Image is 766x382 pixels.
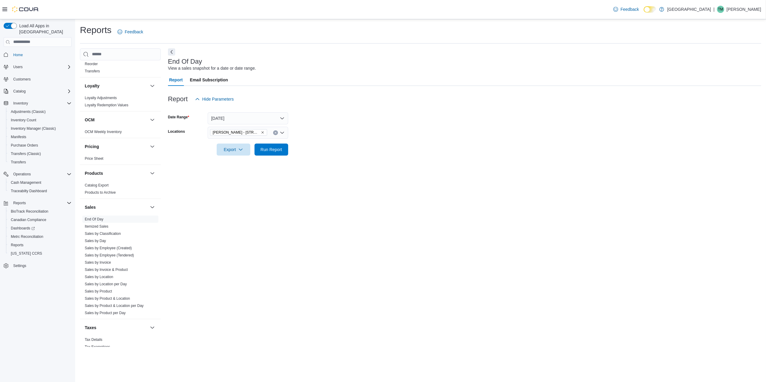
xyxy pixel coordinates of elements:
div: Tre Mace [717,6,724,13]
button: Taxes [85,325,148,331]
span: Sales by Invoice [85,260,111,265]
button: Inventory Manager (Classic) [6,124,74,133]
a: Price Sheet [85,156,103,161]
span: Catalog [13,89,26,94]
a: Products to Archive [85,190,116,195]
a: Sales by Invoice [85,260,111,265]
a: Tax Exemptions [85,345,110,349]
span: Adjustments (Classic) [8,108,72,115]
h3: End Of Day [168,58,202,65]
h3: Pricing [85,144,99,150]
span: Reports [13,201,26,205]
a: Metrc Reconciliation [8,233,46,240]
a: Sales by Product per Day [85,311,126,315]
span: Adjustments (Classic) [11,109,46,114]
span: Dashboards [11,226,35,231]
span: Purchase Orders [11,143,38,148]
a: Loyalty Adjustments [85,96,117,100]
span: Reports [11,243,23,247]
button: Users [11,63,25,71]
button: Remove Moore - 105 SE 19th St from selection in this group [261,131,264,134]
span: Sales by Employee (Tendered) [85,253,134,258]
a: BioTrack Reconciliation [8,208,51,215]
a: Sales by Employee (Created) [85,246,132,250]
a: Sales by Invoice & Product [85,268,128,272]
a: Sales by Product [85,289,112,293]
button: Inventory [1,99,74,108]
span: Canadian Compliance [11,217,46,222]
a: Feedback [115,26,145,38]
span: Inventory [13,101,28,106]
p: [GEOGRAPHIC_DATA] [667,6,711,13]
p: | [713,6,715,13]
button: Hide Parameters [193,93,236,105]
a: End Of Day [85,217,103,221]
span: Export [220,144,247,156]
span: Catalog [11,88,72,95]
button: Sales [85,204,148,210]
span: Loyalty Redemption Values [85,103,128,108]
span: Report [169,74,183,86]
a: Settings [11,262,29,269]
h3: Loyalty [85,83,99,89]
a: Sales by Location per Day [85,282,127,286]
span: Sales by Day [85,238,106,243]
span: Transfers [11,160,26,165]
label: Date Range [168,115,189,120]
h3: Report [168,95,188,103]
span: Products to Archive [85,190,116,195]
a: Manifests [8,133,29,141]
button: OCM [85,117,148,123]
h1: Reports [80,24,111,36]
span: [US_STATE] CCRS [11,251,42,256]
a: Dashboards [8,225,37,232]
span: TM [718,6,723,13]
h3: Taxes [85,325,96,331]
button: Users [1,63,74,71]
div: Products [80,182,161,199]
a: Feedback [611,3,641,15]
a: Inventory Manager (Classic) [8,125,58,132]
a: Traceabilty Dashboard [8,187,49,195]
span: Purchase Orders [8,142,72,149]
a: Sales by Classification [85,232,121,236]
span: Price Sheet [85,156,103,161]
div: Loyalty [80,94,161,111]
span: Traceabilty Dashboard [11,189,47,193]
span: Operations [11,171,72,178]
a: Catalog Export [85,183,108,187]
a: Purchase Orders [8,142,41,149]
p: [PERSON_NAME] [727,6,761,13]
button: Manifests [6,133,74,141]
h3: OCM [85,117,95,123]
span: Tax Exemptions [85,344,110,349]
a: Dashboards [6,224,74,232]
a: Transfers [85,69,100,73]
div: Pricing [80,155,161,165]
span: Users [11,63,72,71]
span: Inventory Manager (Classic) [8,125,72,132]
button: Settings [1,261,74,270]
div: View a sales snapshot for a date or date range. [168,65,256,71]
span: Settings [13,263,26,268]
label: Locations [168,129,185,134]
a: Reorder [85,62,98,66]
span: Sales by Product & Location per Day [85,303,144,308]
button: Open list of options [280,130,285,135]
button: Products [149,170,156,177]
span: Washington CCRS [8,250,72,257]
span: Hide Parameters [202,96,234,102]
a: OCM Weekly Inventory [85,130,122,134]
span: Manifests [8,133,72,141]
button: BioTrack Reconciliation [6,207,74,216]
button: Reports [6,241,74,249]
span: [PERSON_NAME] - [STREET_ADDRESS] [213,129,260,135]
span: Metrc Reconciliation [8,233,72,240]
button: Purchase Orders [6,141,74,150]
span: Transfers [8,159,72,166]
button: Transfers [6,158,74,166]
